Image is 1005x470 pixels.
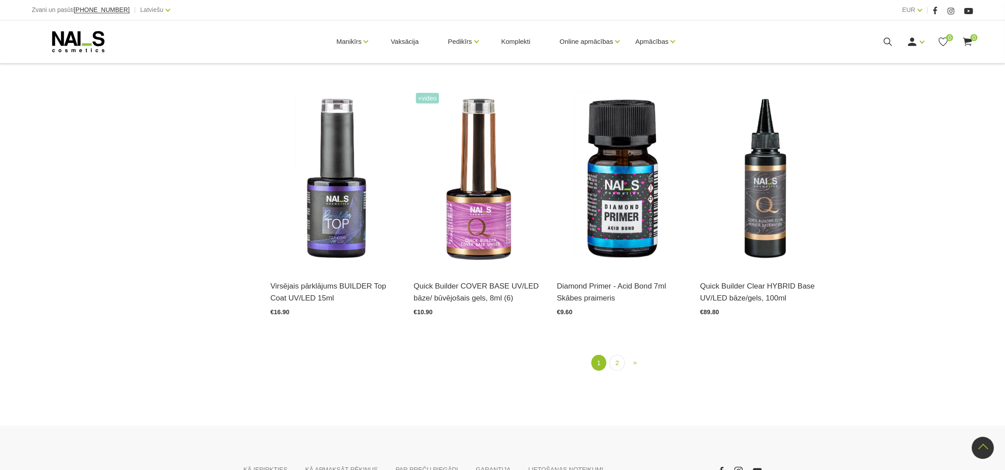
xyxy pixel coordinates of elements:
span: | [927,4,928,15]
img: Builder Top virsējais pārklājums bez lipīgā slāņa gellakas/gela pārklājuma izlīdzināšanai un nost... [271,91,400,269]
a: Manikīrs [337,24,362,59]
span: €16.90 [271,308,290,316]
a: Vaksācija [384,20,426,63]
span: 0 [946,34,953,41]
a: 0 [938,36,949,47]
span: » [633,358,637,366]
a: Komplekti [494,20,538,63]
a: Quick Builder Clear HYBRID Base UV/LED bāze/gels, 100ml [700,280,830,304]
span: +Video [416,93,439,104]
span: €9.60 [557,308,572,316]
span: €10.90 [414,308,433,316]
span: 0 [970,34,978,41]
img: Noturīga, caurspīdīga bāze, kam piemīt meistaru iecienītās Quick Cover base formula un noturība.L... [700,91,830,269]
a: 0 [962,36,973,47]
a: Next [628,355,642,370]
a: 1 [591,355,606,371]
a: Diamond Primer - Acid Bond 7ml Skābes praimeris [557,280,687,304]
img: Šī brīža iemīlētākais produkts, kas nepieviļ nevienu meistaru.Perfektas noturības kamuflāžas bāze... [414,91,543,269]
a: EUR [902,4,916,15]
a: Virsējais pārklājums BUILDER Top Coat UV/LED 15ml [271,280,400,304]
div: Zvani un pasūti [32,4,130,15]
a: [PHONE_NUMBER] [74,7,130,13]
a: Pedikīrs [448,24,472,59]
img: Skābes praimeris nagiem.Šis līdzeklis tiek izmantots salīdzinoši retos gadījumos.Attauko naga plā... [557,91,687,269]
nav: catalog-product-list [271,355,974,371]
span: | [134,4,136,15]
a: Apmācības [635,24,668,59]
span: €89.80 [700,308,719,316]
a: 2 [609,355,625,371]
a: Online apmācības [559,24,613,59]
a: Quick Builder COVER BASE UV/LED bāze/ būvējošais gels, 8ml (6) [414,280,543,304]
span: [PHONE_NUMBER] [74,6,130,13]
a: Latviešu [140,4,163,15]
